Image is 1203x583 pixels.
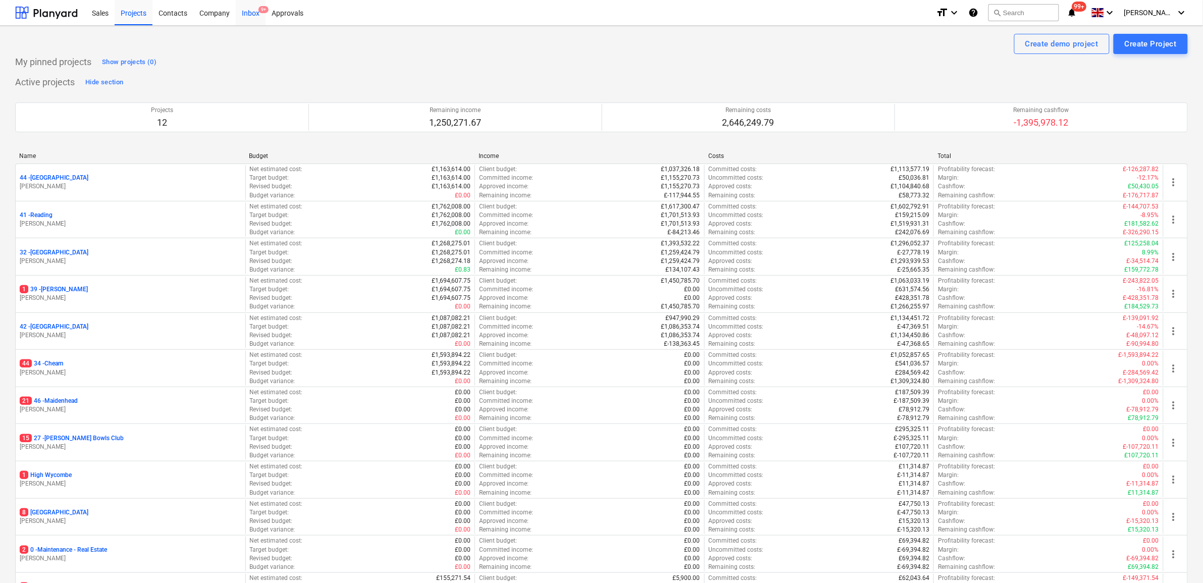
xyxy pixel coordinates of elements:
[250,248,289,257] p: Target budget :
[891,220,929,228] p: £1,519,931.31
[102,57,156,68] div: Show projects (0)
[85,77,123,88] div: Hide section
[432,314,470,323] p: £1,087,082.21
[709,220,753,228] p: Approved costs :
[938,239,995,248] p: Profitability forecast :
[891,314,929,323] p: £1,134,451.72
[938,351,995,359] p: Profitability forecast :
[479,397,533,405] p: Committed income :
[250,377,295,386] p: Budget variance :
[429,106,481,115] p: Remaining income
[20,359,241,377] div: 4434 -Cheam[PERSON_NAME]
[895,368,929,377] p: £284,569.42
[1127,405,1159,414] p: £-78,912.79
[1013,117,1069,129] p: -1,395,978.12
[709,266,756,274] p: Remaining costs :
[664,340,700,348] p: £-138,363.45
[455,414,470,422] p: £0.00
[709,182,753,191] p: Approved costs :
[1123,191,1159,200] p: £-176,717.87
[1125,266,1159,274] p: £159,772.78
[20,508,28,516] span: 8
[891,257,929,266] p: £1,293,939.53
[479,331,529,340] p: Approved income :
[250,174,289,182] p: Target budget :
[1125,239,1159,248] p: £125,258.04
[250,368,293,377] p: Revised budget :
[709,351,757,359] p: Committed costs :
[1142,397,1159,405] p: 0.00%
[250,257,293,266] p: Revised budget :
[709,257,753,266] p: Approved costs :
[938,257,965,266] p: Cashflow :
[1127,257,1159,266] p: £-34,514.74
[479,368,529,377] p: Approved income :
[899,174,929,182] p: £50,036.81
[685,397,700,405] p: £0.00
[666,266,700,274] p: £134,107.43
[20,546,28,554] span: 2
[19,152,241,160] div: Name
[20,211,53,220] p: 41 - Reading
[20,323,241,340] div: 42 -[GEOGRAPHIC_DATA][PERSON_NAME]
[479,323,533,331] p: Committed income :
[20,368,241,377] p: [PERSON_NAME]
[709,285,764,294] p: Uncommitted costs :
[722,106,774,115] p: Remaining costs
[709,377,756,386] p: Remaining costs :
[250,405,293,414] p: Revised budget :
[1168,251,1180,263] span: more_vert
[20,285,28,293] span: 1
[20,443,241,451] p: [PERSON_NAME]
[938,405,965,414] p: Cashflow :
[895,388,929,397] p: £187,509.39
[1014,34,1110,54] button: Create demo project
[432,294,470,302] p: £1,694,607.75
[668,228,700,237] p: £-84,213.46
[897,323,929,331] p: £-47,369.51
[20,323,88,331] p: 42 - [GEOGRAPHIC_DATA]
[938,182,965,191] p: Cashflow :
[897,340,929,348] p: £-47,368.65
[432,257,470,266] p: £1,268,274.18
[20,517,241,525] p: [PERSON_NAME]
[938,248,959,257] p: Margin :
[20,211,241,228] div: 41 -Reading[PERSON_NAME]
[250,388,303,397] p: Net estimated cost :
[685,294,700,302] p: £0.00
[479,414,532,422] p: Remaining income :
[895,228,929,237] p: £242,076.69
[895,294,929,302] p: £428,351.78
[1013,106,1069,115] p: Remaining cashflow
[250,331,293,340] p: Revised budget :
[938,314,995,323] p: Profitability forecast :
[661,174,700,182] p: £1,155,270.73
[479,294,529,302] p: Approved income :
[455,377,470,386] p: £0.00
[479,302,532,311] p: Remaining income :
[709,248,764,257] p: Uncommitted costs :
[250,191,295,200] p: Budget variance :
[709,191,756,200] p: Remaining costs :
[709,174,764,182] p: Uncommitted costs :
[938,377,995,386] p: Remaining cashflow :
[1123,228,1159,237] p: £-326,290.15
[1168,511,1180,523] span: more_vert
[250,239,303,248] p: Net estimated cost :
[432,211,470,220] p: £1,762,008.00
[479,239,517,248] p: Client budget :
[709,202,757,211] p: Committed costs :
[709,314,757,323] p: Committed costs :
[891,377,929,386] p: £1,309,324.80
[432,368,470,377] p: £1,593,894.22
[20,508,241,525] div: 8[GEOGRAPHIC_DATA][PERSON_NAME]
[685,285,700,294] p: £0.00
[899,191,929,200] p: £58,773.32
[1123,368,1159,377] p: £-284,569.42
[1127,340,1159,348] p: £-90,994.80
[709,302,756,311] p: Remaining costs :
[479,257,529,266] p: Approved income :
[479,248,533,257] p: Committed income :
[1168,548,1180,560] span: more_vert
[479,182,529,191] p: Approved income :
